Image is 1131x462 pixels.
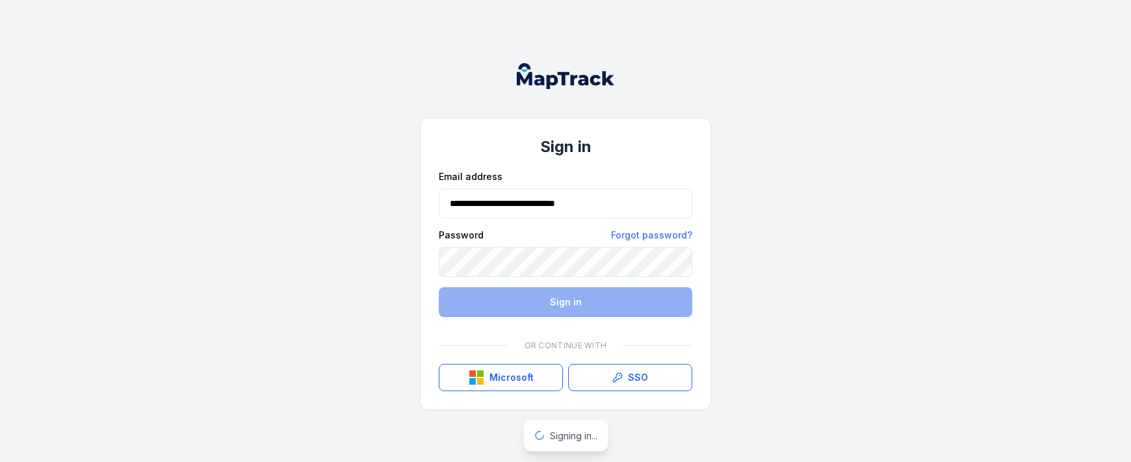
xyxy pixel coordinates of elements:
[550,430,597,441] span: Signing in...
[568,364,692,391] a: SSO
[611,229,692,242] a: Forgot password?
[439,333,692,359] div: Or continue with
[439,229,484,242] label: Password
[439,170,502,183] label: Email address
[496,63,635,89] nav: Global
[439,364,563,391] button: Microsoft
[439,136,692,157] h1: Sign in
